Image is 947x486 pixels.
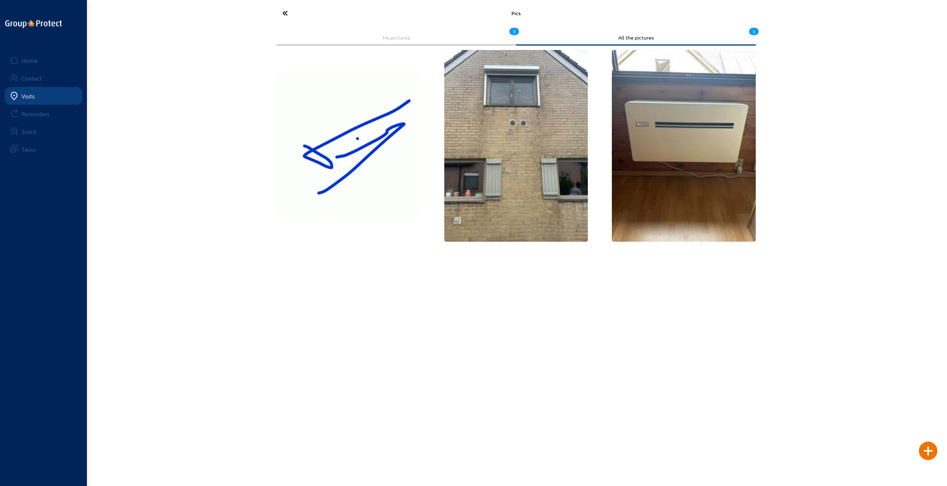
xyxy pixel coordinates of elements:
a: Tasks [4,140,82,158]
div: 3 [509,25,519,38]
img: logo-oneline.png [5,20,62,28]
img: thb_917cd2b7-3203-dedb-527e-cdf078b24e27.jpeg [444,50,588,242]
img: thb_79f63498-b0ca-b332-ef37-b45200d908bb.jpeg [276,74,420,218]
img: thb_e05f26e8-00cd-09d3-9bf9-a98b2db94fc5.jpeg [612,50,756,242]
div: Contact [21,75,42,82]
a: Contact [4,69,82,87]
a: Stock [4,123,82,140]
div: Home [21,57,38,64]
div: Tasks [21,146,36,153]
div: Reminders [21,110,50,117]
a: Visits [4,87,82,105]
div: All the pictures [521,34,751,41]
div: My pictures [282,34,511,41]
div: 3 [749,25,759,38]
div: Visits [21,93,35,100]
a: Reminders [4,105,82,123]
div: Pics [353,10,679,16]
div: Stock [21,128,37,135]
a: Home [4,51,82,69]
